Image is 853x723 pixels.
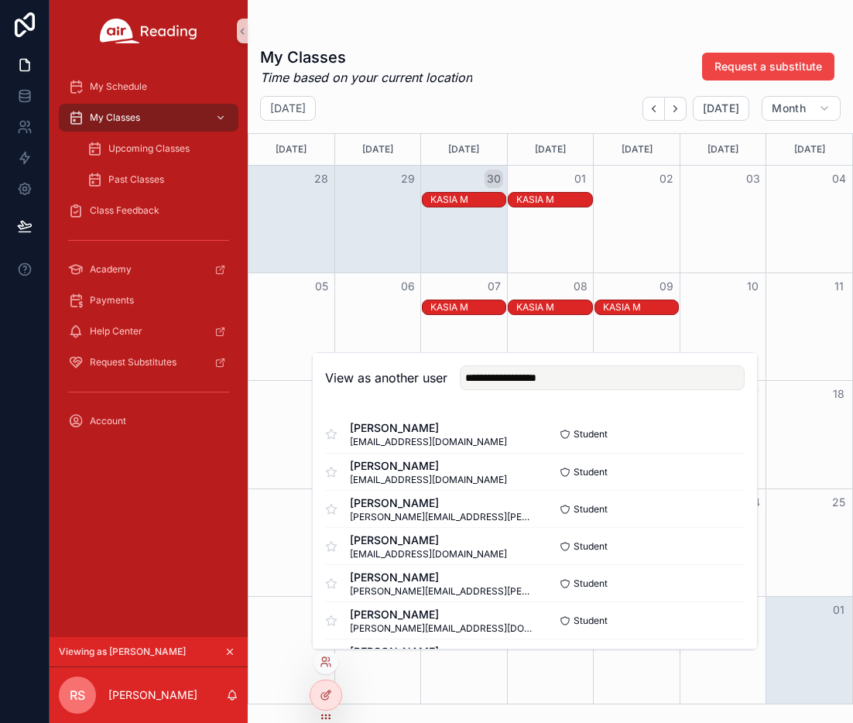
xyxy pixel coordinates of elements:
div: KASIA M [430,301,505,314]
button: 09 [657,277,676,296]
span: Past Classes [108,173,164,186]
span: Request a substitute [714,59,822,74]
span: [PERSON_NAME][EMAIL_ADDRESS][PERSON_NAME][DOMAIN_NAME] [350,585,535,598]
span: [PERSON_NAME] [350,644,507,660]
span: Help Center [90,325,142,338]
div: KASIA M [516,194,591,206]
a: My Classes [59,104,238,132]
a: Upcoming Classes [77,135,238,163]
a: My Schedule [59,73,238,101]
span: Student [574,540,608,553]
a: Account [59,407,238,435]
a: Payments [59,286,238,314]
span: Student [574,615,608,627]
span: [PERSON_NAME][EMAIL_ADDRESS][PERSON_NAME][DOMAIN_NAME] [350,511,535,523]
span: [PERSON_NAME] [350,495,535,511]
button: 07 [485,277,503,296]
span: [DATE] [703,101,739,115]
span: [PERSON_NAME] [350,458,507,474]
button: 06 [399,277,417,296]
div: [DATE] [683,134,764,165]
span: My Classes [90,111,140,124]
button: 01 [571,170,590,188]
a: Request Substitutes [59,348,238,376]
button: 03 [744,170,762,188]
button: 18 [830,385,848,403]
div: KASIA M [516,193,591,207]
span: [EMAIL_ADDRESS][DOMAIN_NAME] [350,474,507,486]
div: [DATE] [337,134,419,165]
button: Back [642,97,665,121]
a: Academy [59,255,238,283]
button: 01 [830,601,848,619]
div: KASIA M [430,300,505,314]
span: [PERSON_NAME] [350,533,507,548]
div: [DATE] [596,134,677,165]
div: [DATE] [769,134,850,165]
button: Month [762,96,841,121]
div: KASIA M [603,300,678,314]
div: [DATE] [510,134,591,165]
span: Student [574,503,608,516]
div: KASIA M [516,300,591,314]
span: Request Substitutes [90,356,176,368]
div: Month View [248,133,853,704]
button: 25 [830,493,848,512]
button: 30 [485,170,503,188]
h1: My Classes [260,46,472,68]
span: [PERSON_NAME] [350,570,535,585]
div: [DATE] [423,134,505,165]
button: 28 [312,170,331,188]
span: Student [574,428,608,440]
span: [PERSON_NAME] [350,420,507,436]
button: 05 [312,277,331,296]
button: 10 [744,277,762,296]
span: Account [90,415,126,427]
button: 02 [657,170,676,188]
button: 08 [571,277,590,296]
button: 04 [830,170,848,188]
em: Time based on your current location [260,68,472,87]
span: My Schedule [90,81,147,93]
span: Class Feedback [90,204,159,217]
button: 29 [399,170,417,188]
span: Month [772,101,806,115]
span: [EMAIL_ADDRESS][DOMAIN_NAME] [350,436,507,448]
span: Student [574,466,608,478]
a: Help Center [59,317,238,345]
span: [EMAIL_ADDRESS][DOMAIN_NAME] [350,548,507,560]
span: Payments [90,294,134,307]
span: Upcoming Classes [108,142,190,155]
img: App logo [100,19,197,43]
span: [PERSON_NAME] [350,607,535,622]
button: 11 [830,277,848,296]
span: Academy [90,263,132,276]
span: Student [574,577,608,590]
div: KASIA M [430,193,505,207]
div: KASIA M [430,194,505,206]
span: [PERSON_NAME][EMAIL_ADDRESS][DOMAIN_NAME] [350,622,535,635]
button: [DATE] [693,96,749,121]
span: RS [70,686,85,704]
button: Next [665,97,687,121]
h2: [DATE] [270,101,306,116]
div: [DATE] [251,134,332,165]
div: scrollable content [50,62,248,455]
span: Viewing as [PERSON_NAME] [59,646,186,658]
h2: View as another user [325,368,447,387]
div: KASIA M [603,301,678,314]
div: KASIA M [516,301,591,314]
button: Request a substitute [702,53,834,81]
p: [PERSON_NAME] [108,687,197,703]
a: Past Classes [77,166,238,194]
a: Class Feedback [59,197,238,224]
